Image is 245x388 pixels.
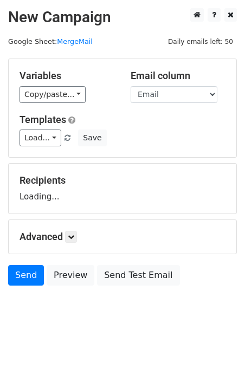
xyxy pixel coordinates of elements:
[57,37,93,46] a: MergeMail
[131,70,225,82] h5: Email column
[8,265,44,286] a: Send
[8,37,93,46] small: Google Sheet:
[164,37,237,46] a: Daily emails left: 50
[20,231,225,243] h5: Advanced
[78,130,106,146] button: Save
[20,114,66,125] a: Templates
[20,130,61,146] a: Load...
[97,265,179,286] a: Send Test Email
[20,174,225,186] h5: Recipients
[20,86,86,103] a: Copy/paste...
[8,8,237,27] h2: New Campaign
[47,265,94,286] a: Preview
[164,36,237,48] span: Daily emails left: 50
[20,174,225,203] div: Loading...
[20,70,114,82] h5: Variables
